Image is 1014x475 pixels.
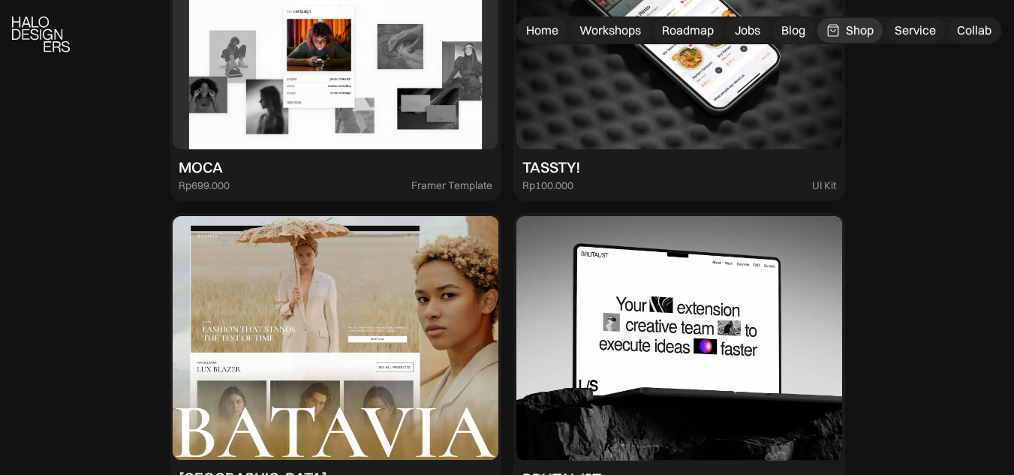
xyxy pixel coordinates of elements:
div: TASSTY! [522,158,580,176]
div: Collab [957,23,991,38]
a: Workshops [570,18,650,43]
a: Home [517,18,567,43]
div: Framer Template [411,179,492,192]
a: Collab [948,18,1000,43]
div: Roadmap [662,23,714,38]
div: Rp100.000 [522,179,573,192]
div: Rp699.000 [179,179,230,192]
div: UI Kit [812,179,836,192]
div: Service [895,23,936,38]
div: MOCA [179,158,223,176]
a: Roadmap [653,18,723,43]
div: Workshops [579,23,641,38]
div: Jobs [735,23,760,38]
a: Jobs [726,18,769,43]
a: Blog [772,18,814,43]
div: Shop [846,23,874,38]
div: Blog [781,23,805,38]
a: Service [886,18,945,43]
a: Shop [817,18,883,43]
div: Home [526,23,558,38]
